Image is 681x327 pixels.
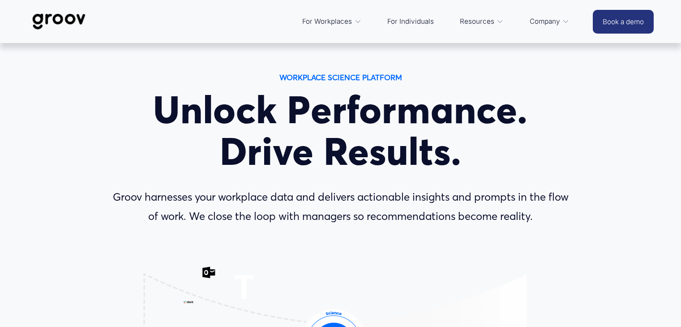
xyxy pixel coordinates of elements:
[383,11,438,32] a: For Individuals
[279,73,402,82] strong: WORKPLACE SCIENCE PLATFORM
[107,89,575,172] h1: Unlock Performance. Drive Results.
[525,11,574,32] a: folder dropdown
[455,11,508,32] a: folder dropdown
[593,10,654,34] a: Book a demo
[302,15,352,28] span: For Workplaces
[298,11,366,32] a: folder dropdown
[530,15,560,28] span: Company
[107,188,575,226] p: Groov harnesses your workplace data and delivers actionable insights and prompts in the flow of w...
[27,7,90,36] img: Groov | Workplace Science Platform | Unlock Performance | Drive Results
[460,15,494,28] span: Resources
